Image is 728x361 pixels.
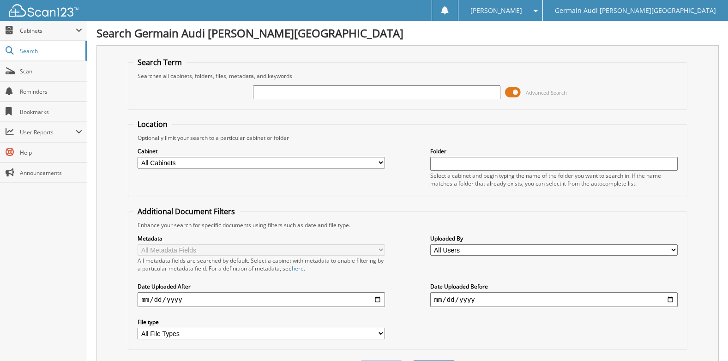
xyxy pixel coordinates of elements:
label: Uploaded By [430,235,677,242]
span: Cabinets [20,27,76,35]
span: Reminders [20,88,82,96]
legend: Search Term [133,57,187,67]
label: File type [138,318,385,326]
span: Scan [20,67,82,75]
span: Help [20,149,82,156]
span: Germain Audi [PERSON_NAME][GEOGRAPHIC_DATA] [555,8,716,13]
input: end [430,292,677,307]
div: Select a cabinet and begin typing the name of the folder you want to search in. If the name match... [430,172,677,187]
div: All metadata fields are searched by default. Select a cabinet with metadata to enable filtering b... [138,257,385,272]
img: scan123-logo-white.svg [9,4,78,17]
input: start [138,292,385,307]
div: Optionally limit your search to a particular cabinet or folder [133,134,682,142]
label: Date Uploaded After [138,283,385,290]
span: User Reports [20,128,76,136]
h1: Search Germain Audi [PERSON_NAME][GEOGRAPHIC_DATA] [96,25,719,41]
span: [PERSON_NAME] [470,8,522,13]
label: Folder [430,147,677,155]
label: Metadata [138,235,385,242]
span: Search [20,47,81,55]
span: Announcements [20,169,82,177]
label: Date Uploaded Before [430,283,677,290]
span: Advanced Search [526,89,567,96]
a: here [292,265,304,272]
label: Cabinet [138,147,385,155]
span: Bookmarks [20,108,82,116]
legend: Location [133,119,172,129]
div: Searches all cabinets, folders, files, metadata, and keywords [133,72,682,80]
legend: Additional Document Filters [133,206,240,217]
div: Enhance your search for specific documents using filters such as date and file type. [133,221,682,229]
